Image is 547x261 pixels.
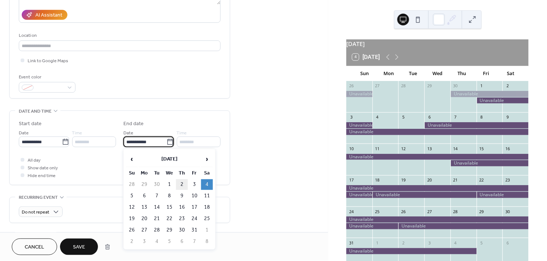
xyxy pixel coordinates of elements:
td: 17 [189,202,200,213]
div: 12 [401,146,406,151]
div: 4 [375,114,381,120]
td: 2 [126,236,138,247]
div: 26 [349,83,354,89]
th: Su [126,168,138,179]
div: 29 [427,83,432,89]
div: Thu [450,66,474,81]
div: 19 [401,177,406,183]
div: Unavailable [347,192,373,198]
span: Save [73,244,85,251]
div: 30 [453,83,459,89]
div: 21 [453,177,459,183]
div: Unavailable [425,122,529,128]
th: Sa [201,168,213,179]
th: Th [176,168,188,179]
div: Unavailable [451,91,529,97]
div: Unavailable [477,192,529,198]
div: 17 [349,177,354,183]
div: 23 [505,177,511,183]
div: 9 [505,114,511,120]
td: 14 [151,202,163,213]
div: Start date [19,120,42,128]
div: Unavailable [347,216,529,223]
div: Unavailable [477,98,529,104]
div: 31 [349,240,354,246]
div: [DATE] [347,39,529,48]
div: Tue [401,66,425,81]
div: 20 [427,177,432,183]
span: Time [177,130,187,137]
div: 10 [349,146,354,151]
div: 22 [479,177,485,183]
span: Cancel [25,244,44,251]
div: 3 [427,240,432,246]
td: 7 [189,236,200,247]
div: Unavailable [347,185,529,191]
td: 11 [201,191,213,201]
td: 1 [201,225,213,236]
button: 4[DATE] [350,52,383,62]
td: 25 [201,214,213,224]
div: Unavailable [347,122,373,128]
div: Location [19,32,219,39]
th: Fr [189,168,200,179]
div: Unavailable [451,160,529,166]
div: Event color [19,73,74,81]
td: 6 [176,236,188,247]
th: Mo [138,168,150,179]
div: Unavailable [399,223,529,229]
div: Unavailable [347,223,399,229]
th: [DATE] [138,151,200,167]
span: Do not repeat [22,208,49,217]
div: 3 [349,114,354,120]
div: Sun [353,66,377,81]
div: 28 [401,83,406,89]
td: 28 [151,225,163,236]
td: 3 [138,236,150,247]
td: 23 [176,214,188,224]
div: AI Assistant [35,12,62,20]
div: Unavailable [347,129,529,135]
div: 6 [505,240,511,246]
td: 6 [138,191,150,201]
td: 26 [126,225,138,236]
div: Unavailable [347,248,477,254]
div: 24 [349,209,354,214]
div: 6 [427,114,432,120]
td: 8 [201,236,213,247]
div: 5 [401,114,406,120]
div: 26 [401,209,406,214]
td: 19 [126,214,138,224]
div: 18 [375,177,381,183]
div: Wed [425,66,450,81]
div: Unavailable [347,154,529,160]
div: 11 [375,146,381,151]
td: 5 [164,236,175,247]
td: 13 [138,202,150,213]
div: 25 [375,209,381,214]
div: 2 [505,83,511,89]
span: All day [28,157,41,165]
div: Unavailable [347,91,373,97]
td: 9 [176,191,188,201]
td: 3 [189,179,200,190]
td: 8 [164,191,175,201]
div: Sat [499,66,523,81]
th: We [164,168,175,179]
div: End date [123,120,144,128]
div: 7 [453,114,459,120]
div: 5 [479,240,485,246]
td: 1 [164,179,175,190]
div: 1 [479,83,485,89]
div: 28 [453,209,459,214]
div: 27 [375,83,381,89]
span: Show date only [28,165,58,172]
td: 27 [138,225,150,236]
div: 2 [401,240,406,246]
td: 30 [151,179,163,190]
button: Cancel [12,239,57,255]
span: Recurring event [19,194,58,202]
td: 15 [164,202,175,213]
div: 16 [505,146,511,151]
span: Time [72,130,83,137]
